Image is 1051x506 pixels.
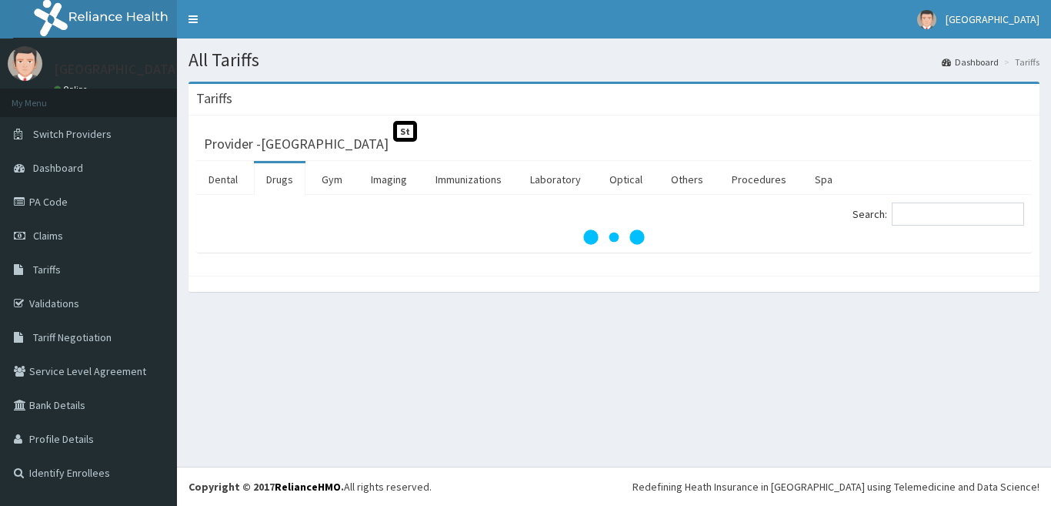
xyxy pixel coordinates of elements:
[597,163,655,196] a: Optical
[719,163,799,196] a: Procedures
[54,62,181,76] p: [GEOGRAPHIC_DATA]
[196,163,250,196] a: Dental
[189,50,1039,70] h1: All Tariffs
[946,12,1039,26] span: [GEOGRAPHIC_DATA]
[518,163,593,196] a: Laboratory
[177,467,1051,506] footer: All rights reserved.
[33,161,83,175] span: Dashboard
[423,163,514,196] a: Immunizations
[33,263,61,276] span: Tariffs
[275,480,341,494] a: RelianceHMO
[802,163,845,196] a: Spa
[33,127,112,141] span: Switch Providers
[33,229,63,243] span: Claims
[54,84,91,95] a: Online
[852,203,1024,226] label: Search:
[659,163,716,196] a: Others
[309,163,355,196] a: Gym
[254,163,305,196] a: Drugs
[583,206,645,268] svg: audio-loading
[892,203,1024,226] input: Search:
[196,92,232,106] h3: Tariffs
[204,137,389,151] h3: Provider - [GEOGRAPHIC_DATA]
[393,121,417,142] span: St
[632,479,1039,494] div: Redefining Heath Insurance in [GEOGRAPHIC_DATA] using Telemedicine and Data Science!
[189,480,344,494] strong: Copyright © 2017 .
[1000,55,1039,69] li: Tariffs
[942,55,999,69] a: Dashboard
[8,46,42,81] img: User Image
[359,163,419,196] a: Imaging
[917,10,936,29] img: User Image
[33,330,112,344] span: Tariff Negotiation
